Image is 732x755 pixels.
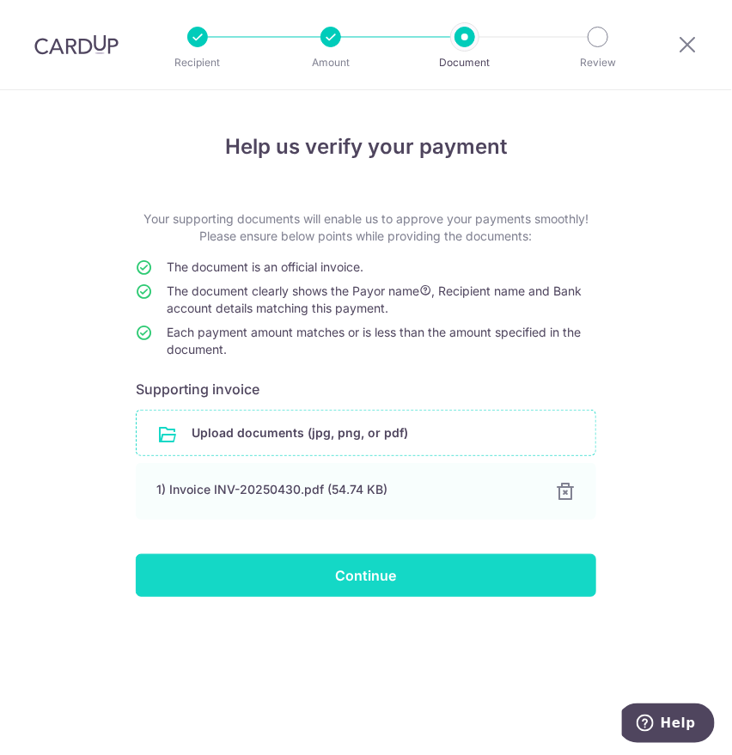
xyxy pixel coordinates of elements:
p: Recipient [149,54,246,71]
span: Each payment amount matches or is less than the amount specified in the document. [167,325,581,356]
img: CardUp [34,34,119,55]
div: Upload documents (jpg, png, or pdf) [136,410,596,456]
span: The document clearly shows the Payor name , Recipient name and Bank account details matching this... [167,283,582,315]
p: Amount [283,54,379,71]
p: Your supporting documents will enable us to approve your payments smoothly! Please ensure below p... [136,210,596,245]
h6: Supporting invoice [136,379,596,399]
h4: Help us verify your payment [136,131,596,162]
iframe: Opens a widget where you can find more information [622,703,715,746]
p: Review [550,54,646,71]
input: Continue [136,554,596,597]
p: Document [417,54,513,71]
span: The document is an official invoice. [167,259,363,274]
div: 1) Invoice INV-20250430.pdf (54.74 KB) [156,481,534,498]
